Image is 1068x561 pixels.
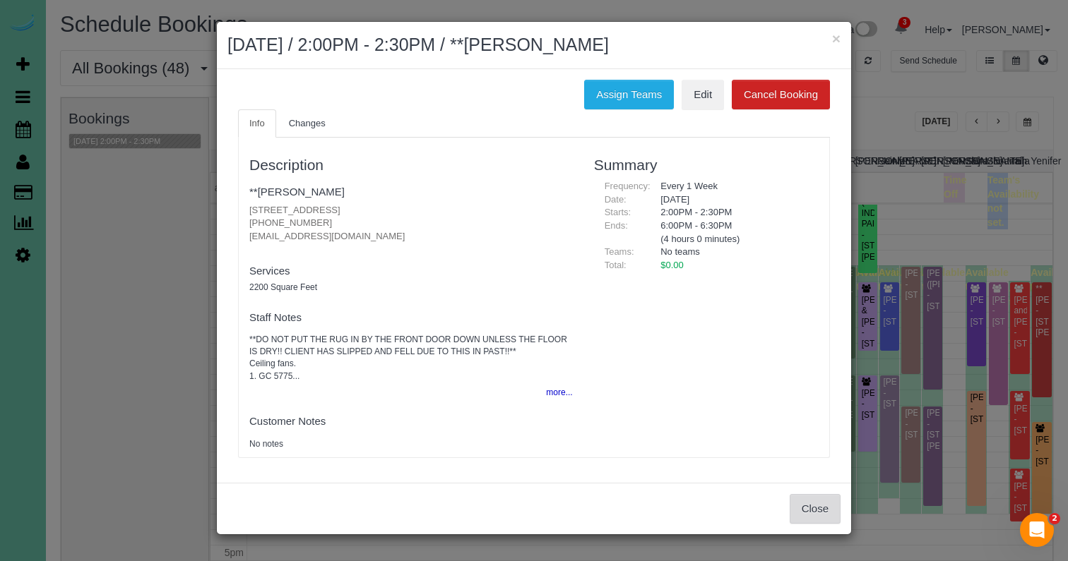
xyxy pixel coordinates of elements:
a: Edit [682,80,724,109]
span: Starts: [605,207,631,217]
a: **[PERSON_NAME] [249,186,345,198]
p: [STREET_ADDRESS] [PHONE_NUMBER] [EMAIL_ADDRESS][DOMAIN_NAME] [249,204,573,243]
h3: Description [249,157,573,173]
span: 2 [1049,513,1060,524]
div: 6:00PM - 6:30PM (4 hours 0 minutes) [650,219,819,246]
h5: 2200 Square Feet [249,283,573,292]
span: Ends: [605,220,628,231]
span: Date: [605,194,627,205]
pre: **DO NOT PUT THE RUG IN BY THE FRONT DOOR DOWN UNLESS THE FLOOR IS DRY!! CLIENT HAS SLIPPED AND F... [249,334,573,382]
span: No teams [660,246,700,257]
span: Changes [289,118,326,128]
h2: [DATE] / 2:00PM - 2:30PM / **[PERSON_NAME] [227,32,841,58]
button: Close [790,494,841,524]
h3: Summary [594,157,819,173]
a: Info [238,109,276,138]
iframe: Intercom live chat [1020,513,1054,547]
div: 2:00PM - 2:30PM [650,206,819,219]
span: Total: [605,260,627,270]
button: × [832,31,841,46]
a: Changes [278,109,337,138]
span: $0.00 [660,260,684,270]
button: more... [538,382,572,403]
div: [DATE] [650,193,819,207]
button: Assign Teams [584,80,674,109]
h4: Staff Notes [249,312,573,324]
span: Teams: [605,246,634,257]
h4: Customer Notes [249,416,573,428]
div: Every 1 Week [650,180,819,193]
h4: Services [249,265,573,277]
button: Cancel Booking [732,80,830,109]
pre: No notes [249,438,573,450]
span: Info [249,118,265,128]
span: Frequency: [605,181,651,191]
